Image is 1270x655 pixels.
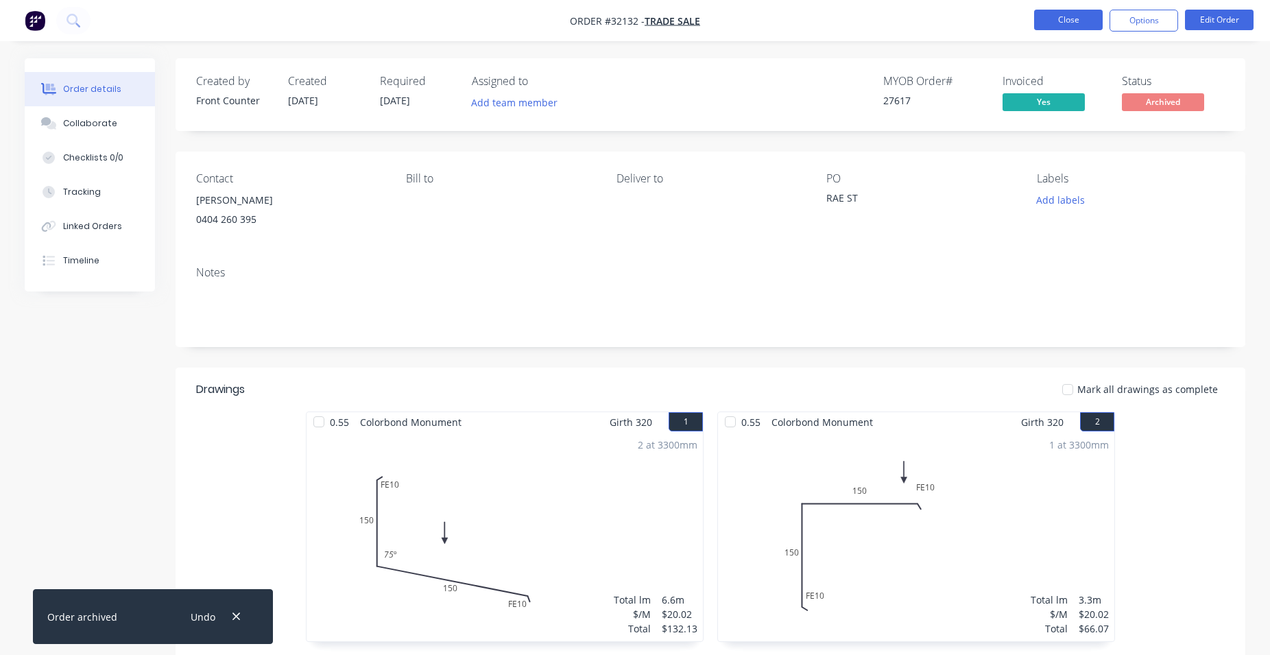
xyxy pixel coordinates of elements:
[196,266,1225,279] div: Notes
[196,172,384,185] div: Contact
[25,72,155,106] button: Order details
[1031,621,1068,636] div: Total
[355,412,467,432] span: Colorbond Monument
[196,381,245,398] div: Drawings
[25,209,155,243] button: Linked Orders
[1031,607,1068,621] div: $/M
[614,593,651,607] div: Total lm
[614,621,651,636] div: Total
[196,93,272,108] div: Front Counter
[63,152,123,164] div: Checklists 0/0
[638,438,697,452] div: 2 at 3300mm
[1185,10,1254,30] button: Edit Order
[380,75,455,88] div: Required
[196,191,384,210] div: [PERSON_NAME]
[826,191,998,210] div: RAE ST
[1077,382,1218,396] span: Mark all drawings as complete
[1034,10,1103,30] button: Close
[766,412,878,432] span: Colorbond Monument
[645,14,700,27] a: TRADE SALE
[196,210,384,229] div: 0404 260 395
[25,106,155,141] button: Collaborate
[1079,593,1109,607] div: 3.3m
[1080,412,1114,431] button: 2
[1029,191,1092,209] button: Add labels
[47,610,117,624] div: Order archived
[1003,93,1085,110] span: Yes
[25,141,155,175] button: Checklists 0/0
[25,10,45,31] img: Factory
[1037,172,1225,185] div: Labels
[406,172,594,185] div: Bill to
[1003,75,1105,88] div: Invoiced
[616,172,804,185] div: Deliver to
[472,93,565,112] button: Add team member
[736,412,766,432] span: 0.55
[1122,93,1204,110] span: Archived
[1049,438,1109,452] div: 1 at 3300mm
[63,220,122,233] div: Linked Orders
[63,254,99,267] div: Timeline
[662,593,697,607] div: 6.6m
[669,412,703,431] button: 1
[662,607,697,621] div: $20.02
[472,75,609,88] div: Assigned to
[288,94,318,107] span: [DATE]
[63,83,121,95] div: Order details
[883,75,986,88] div: MYOB Order #
[1031,593,1068,607] div: Total lm
[380,94,410,107] span: [DATE]
[25,175,155,209] button: Tracking
[288,75,363,88] div: Created
[1110,10,1178,32] button: Options
[1079,607,1109,621] div: $20.02
[25,243,155,278] button: Timeline
[183,608,222,626] button: Undo
[718,432,1114,641] div: 0FE10150FE101501 at 3300mmTotal lm$/MTotal3.3m$20.02$66.07
[63,186,101,198] div: Tracking
[614,607,651,621] div: $/M
[1122,75,1225,88] div: Status
[610,412,652,432] span: Girth 320
[1021,412,1064,432] span: Girth 320
[883,93,986,108] div: 27617
[464,93,565,112] button: Add team member
[1079,621,1109,636] div: $66.07
[196,191,384,235] div: [PERSON_NAME]0404 260 395
[826,172,1014,185] div: PO
[662,621,697,636] div: $132.13
[307,432,703,641] div: 0FE10150FE1015075º2 at 3300mmTotal lm$/MTotal6.6m$20.02$132.13
[63,117,117,130] div: Collaborate
[196,75,272,88] div: Created by
[570,14,645,27] span: Order #32132 -
[324,412,355,432] span: 0.55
